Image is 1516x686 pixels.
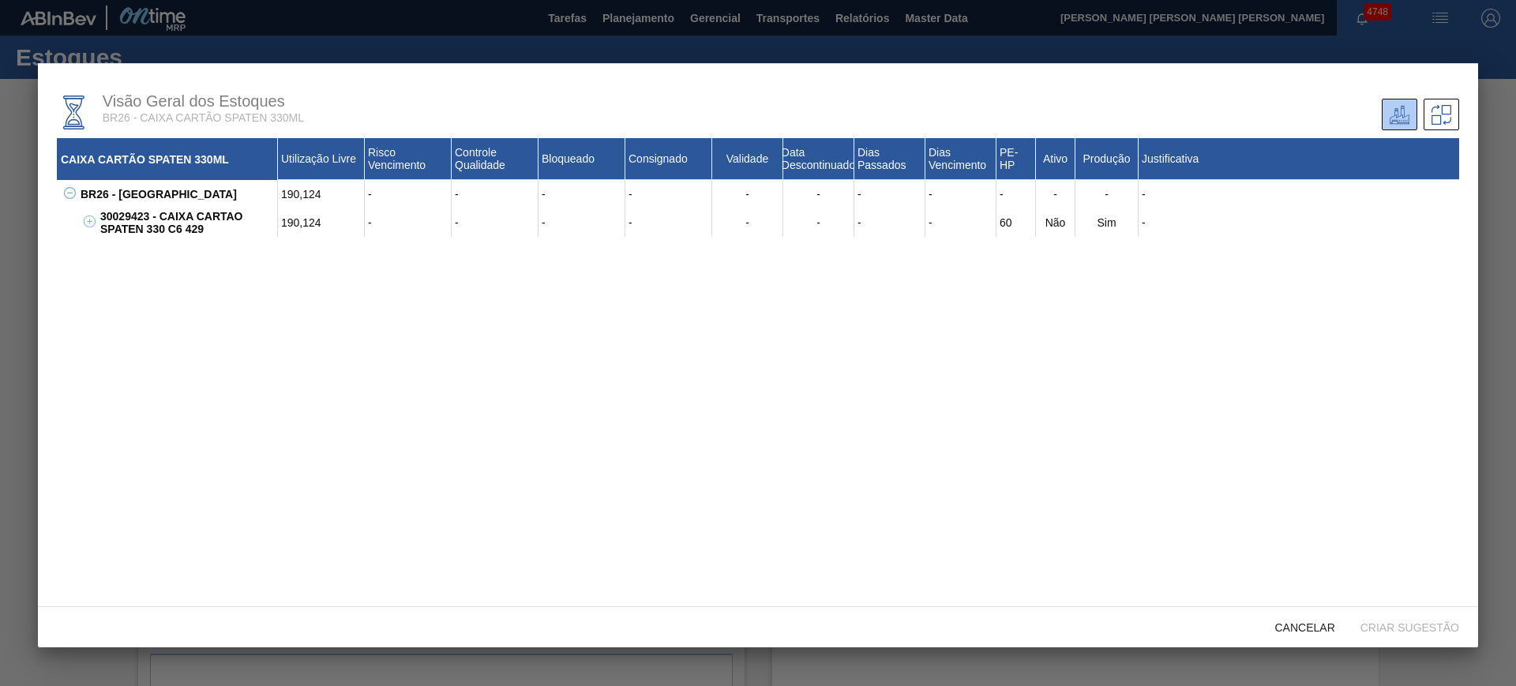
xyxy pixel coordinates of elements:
div: - [854,180,925,208]
div: Dias Vencimento [925,138,996,180]
div: Ativo [1036,138,1075,180]
span: Cancelar [1263,621,1348,634]
div: Consignado [625,138,712,180]
div: 190,124 [278,208,365,237]
div: 30029423 - CAIXA CARTAO SPATEN 330 C6 429 [96,208,278,237]
div: BR26 - [GEOGRAPHIC_DATA] [77,180,278,208]
div: 190,124 [278,180,365,208]
div: - [783,208,854,237]
div: Risco Vencimento [365,138,452,180]
div: - [712,208,783,237]
div: Sim [1075,208,1139,237]
div: Data Descontinuado [783,138,854,180]
span: BR26 - CAIXA CARTÃO SPATEN 330ML [103,111,304,124]
div: - [365,180,452,208]
div: - [996,180,1036,208]
div: Bloqueado [538,138,625,180]
div: - [452,180,538,208]
button: Cancelar [1263,613,1348,641]
div: - [1075,180,1139,208]
div: - [625,180,712,208]
div: - [712,180,783,208]
div: 60 [996,208,1036,237]
div: PE-HP [996,138,1036,180]
div: - [625,208,712,237]
span: Criar sugestão [1348,621,1472,634]
div: - [452,208,538,237]
div: Sugestões de Trasferência [1424,99,1459,130]
div: Unidade Atual/ Unidades [1382,99,1417,130]
div: - [1139,208,1459,237]
span: Visão Geral dos Estoques [103,92,285,110]
div: - [365,208,452,237]
div: Utilização Livre [278,138,365,180]
div: Controle Qualidade [452,138,538,180]
div: Dias Passados [854,138,925,180]
div: - [538,208,625,237]
div: - [925,180,996,208]
button: Criar sugestão [1348,613,1472,641]
div: - [925,208,996,237]
div: - [1139,180,1459,208]
div: - [538,180,625,208]
div: - [1036,180,1075,208]
div: Justificativa [1139,138,1459,180]
div: Produção [1075,138,1139,180]
div: - [854,208,925,237]
div: Não [1036,208,1075,237]
div: - [783,180,854,208]
div: CAIXA CARTÃO SPATEN 330ML [57,138,278,180]
div: Validade [712,138,783,180]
